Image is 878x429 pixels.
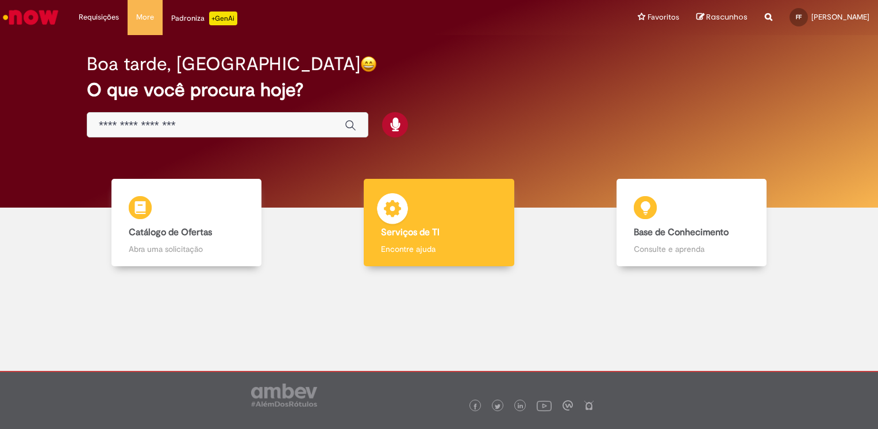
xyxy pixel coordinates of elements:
img: logo_footer_naosei.png [584,400,594,411]
a: Rascunhos [696,12,748,23]
p: +GenAi [209,12,237,25]
h2: Boa tarde, [GEOGRAPHIC_DATA] [87,54,360,74]
img: ServiceNow [1,6,60,29]
span: Rascunhos [706,12,748,22]
img: logo_footer_workplace.png [563,400,573,411]
a: Base de Conhecimento Consulte e aprenda [565,179,818,267]
img: happy-face.png [360,56,377,72]
img: logo_footer_twitter.png [495,404,500,409]
h2: O que você procura hoje? [87,80,791,100]
a: Catálogo de Ofertas Abra uma solicitação [60,179,313,267]
p: Abra uma solicitação [129,243,244,255]
img: logo_footer_facebook.png [472,404,478,409]
b: Serviços de TI [381,227,440,238]
span: FF [796,13,802,21]
div: Padroniza [171,12,237,25]
img: logo_footer_linkedin.png [518,403,523,410]
span: More [136,12,154,23]
span: [PERSON_NAME] [811,12,869,22]
b: Base de Conhecimento [634,227,729,238]
p: Consulte e aprenda [634,243,749,255]
img: logo_footer_ambev_rotulo_gray.png [251,384,317,407]
b: Catálogo de Ofertas [129,227,212,238]
img: logo_footer_youtube.png [537,398,552,413]
p: Encontre ajuda [381,243,496,255]
a: Serviços de TI Encontre ajuda [313,179,565,267]
span: Requisições [79,12,119,23]
span: Favoritos [648,12,679,23]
